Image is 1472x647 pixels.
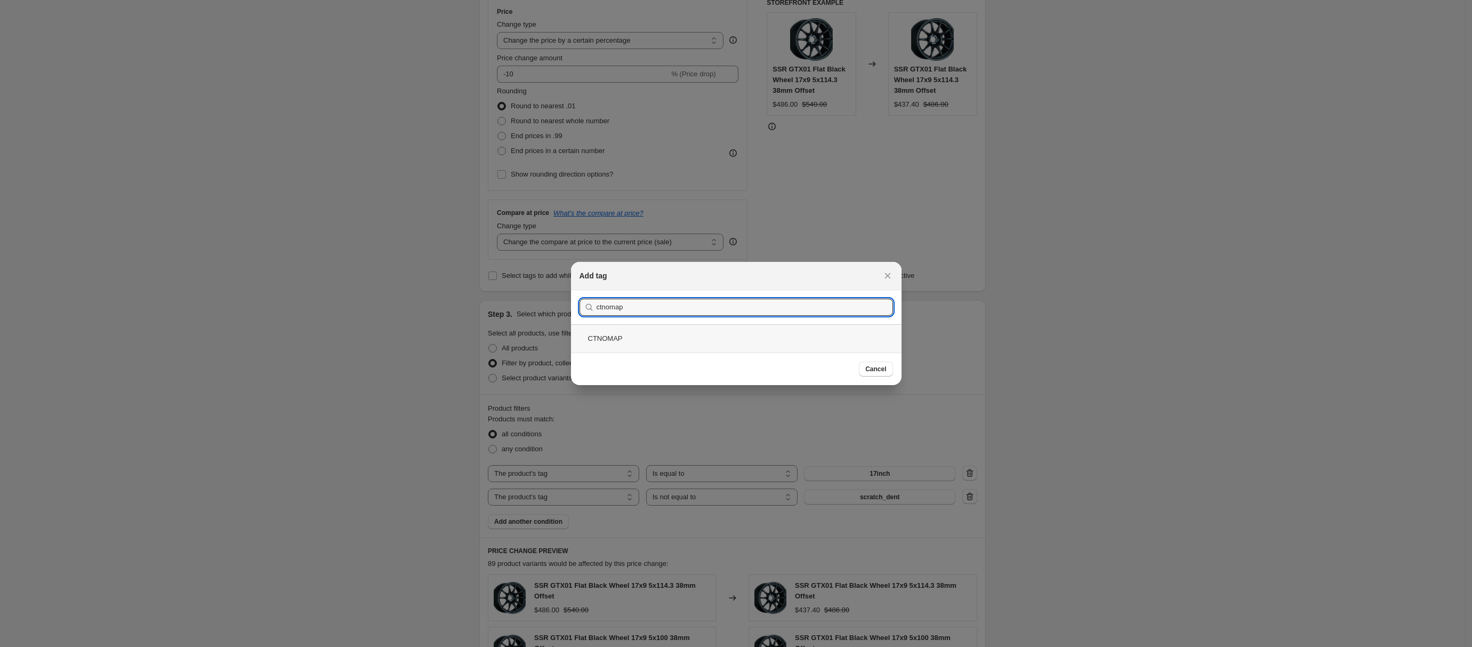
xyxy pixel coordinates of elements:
input: Search tags [597,299,893,316]
button: Cancel [859,362,892,377]
h2: Add tag [580,270,607,281]
span: Cancel [865,365,886,373]
div: CTNOMAP [571,324,902,353]
button: Close [880,268,895,283]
